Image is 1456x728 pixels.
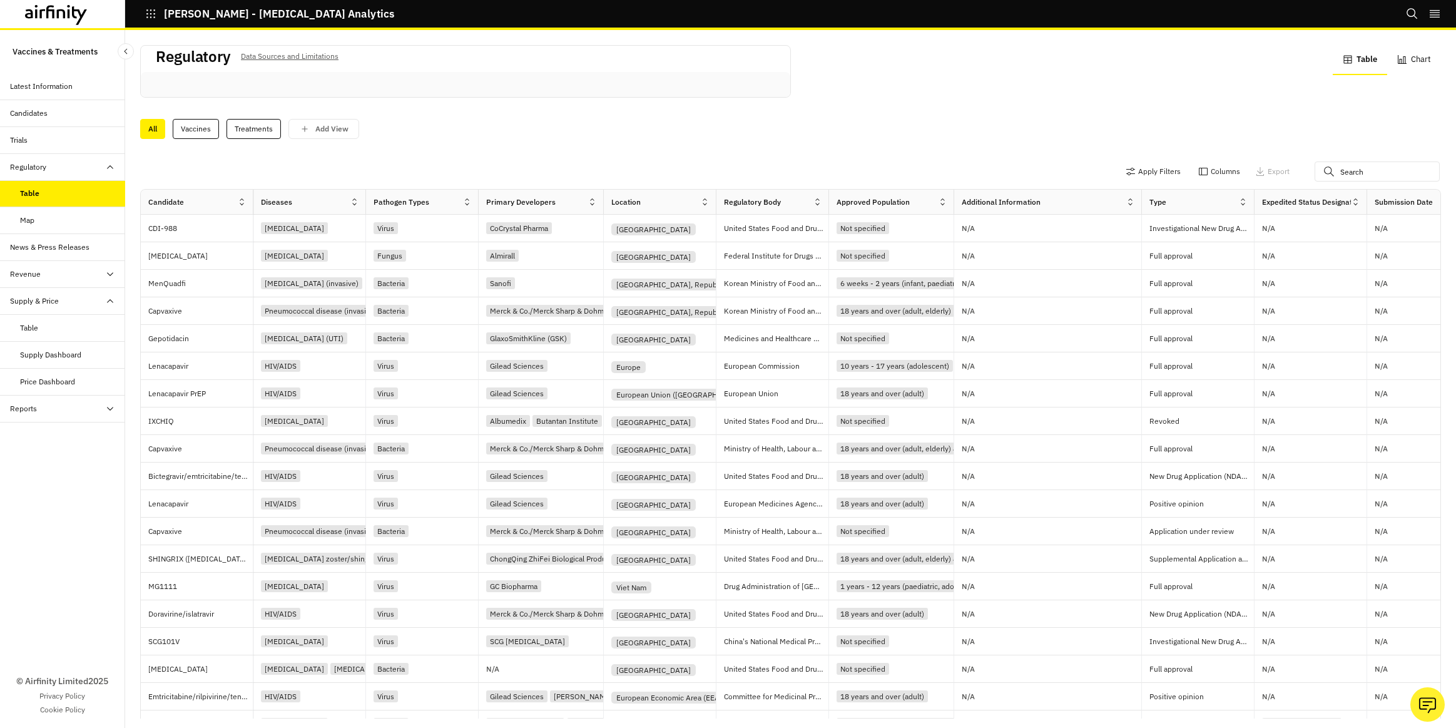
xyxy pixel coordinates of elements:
[148,415,253,428] p: IXCHIQ
[962,473,975,480] p: N/A
[611,499,696,511] div: [GEOGRAPHIC_DATA]
[374,635,398,647] div: Virus
[1149,525,1254,538] p: Application under review
[261,360,300,372] div: HIV/AIDS
[611,582,651,593] div: Viet Nam
[374,690,398,702] div: Virus
[1262,280,1275,287] p: N/A
[486,305,634,317] div: Merck & Co./Merck Sharp & Dohme (MSD)
[962,665,975,673] p: N/A
[173,119,219,139] div: Vaccines
[1262,693,1275,700] p: N/A
[724,470,828,483] p: United States Food and Drug Administration (FDA)
[1149,387,1254,400] p: Full approval
[1406,3,1418,24] button: Search
[611,554,696,566] div: [GEOGRAPHIC_DATA]
[1262,390,1275,397] p: N/A
[962,583,975,590] p: N/A
[10,81,73,92] div: Latest Information
[1375,197,1433,208] div: Submission Date
[611,692,727,704] div: European Economic Area (EEA)
[148,197,184,208] div: Candidate
[261,635,328,647] div: [MEDICAL_DATA]
[962,610,975,618] p: N/A
[1198,161,1240,182] button: Columns
[611,526,696,538] div: [GEOGRAPHIC_DATA]
[1262,307,1275,315] p: N/A
[1262,555,1275,563] p: N/A
[1126,161,1181,182] button: Apply Filters
[148,498,253,510] p: Lenacapavir
[611,416,696,428] div: [GEOGRAPHIC_DATA]
[486,197,556,208] div: Primary Developers
[486,608,634,620] div: Merck & Co./Merck Sharp & Dohme (MSD)
[241,49,339,63] p: Data Sources and Limitations
[1149,553,1254,565] p: Supplemental Application approved
[145,3,394,24] button: [PERSON_NAME] - [MEDICAL_DATA] Analytics
[1149,415,1254,428] p: Revoked
[10,242,89,253] div: News & Press Releases
[374,498,398,510] div: Virus
[724,197,781,208] div: Regulatory Body
[962,638,975,645] p: N/A
[374,360,398,372] div: Virus
[148,525,253,538] p: Capvaxive
[837,277,967,289] div: 6 weeks - 2 years (infant, paediatric)
[1375,693,1388,700] p: N/A
[532,415,602,427] div: Butantan Institute
[486,277,515,289] div: Sanofi
[724,250,828,262] p: Federal Institute for Drugs and Medical Devices
[837,608,928,620] div: 18 years and over (adult)
[374,277,409,289] div: Bacteria
[1333,45,1387,75] button: Table
[1262,583,1275,590] p: N/A
[1149,250,1254,262] p: Full approval
[962,555,975,563] p: N/A
[1375,473,1388,480] p: N/A
[837,470,928,482] div: 18 years and over (adult)
[962,418,975,425] p: N/A
[39,690,85,702] a: Privacy Policy
[1387,45,1441,75] button: Chart
[164,8,394,19] p: [PERSON_NAME] - [MEDICAL_DATA] Analytics
[118,43,134,59] button: Close Sidebar
[611,251,696,263] div: [GEOGRAPHIC_DATA]
[261,332,347,344] div: [MEDICAL_DATA] (UTI)
[486,222,552,234] div: CoCrystal Pharma
[724,277,828,290] p: Korean Ministry of Food and Drug Safety (MFDS)
[611,197,641,208] div: Location
[724,663,828,675] p: United States Food and Drug Administration (FDA)
[724,387,828,400] p: European Union
[261,443,380,454] div: Pneumococcal disease (invasive)
[1262,252,1275,260] p: N/A
[486,635,569,647] div: SCG [MEDICAL_DATA]
[1149,498,1254,510] p: Positive opinion
[486,250,519,262] div: Almirall
[724,332,828,345] p: Medicines and Healthcare products Regulatory Agency (MHRA)
[261,690,300,702] div: HIV/AIDS
[611,361,646,373] div: Europe
[962,280,975,287] p: N/A
[724,608,828,620] p: United States Food and Drug Administration (FDA)
[374,470,398,482] div: Virus
[261,277,362,289] div: [MEDICAL_DATA] (invasive)
[1262,473,1275,480] p: N/A
[1149,470,1254,483] p: New Drug Application (NDA) submitted
[962,197,1041,208] div: Additional Information
[40,704,85,715] a: Cookie Policy
[962,307,975,315] p: N/A
[724,415,828,428] p: United States Food and Drug Administration (FDA)
[486,415,530,427] div: Albumedix
[1255,161,1290,182] button: Export
[962,693,975,700] p: N/A
[724,580,828,593] p: Drug Administration of [GEOGRAPHIC_DATA]
[148,470,253,483] p: Bictegravir/emtricitabine/tenofovir alafenamide
[1262,665,1275,673] p: N/A
[1375,638,1388,645] p: N/A
[315,125,349,133] p: Add View
[374,553,398,565] div: Virus
[611,637,696,649] div: [GEOGRAPHIC_DATA]
[20,188,39,199] div: Table
[1375,555,1388,563] p: N/A
[1262,528,1275,535] p: N/A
